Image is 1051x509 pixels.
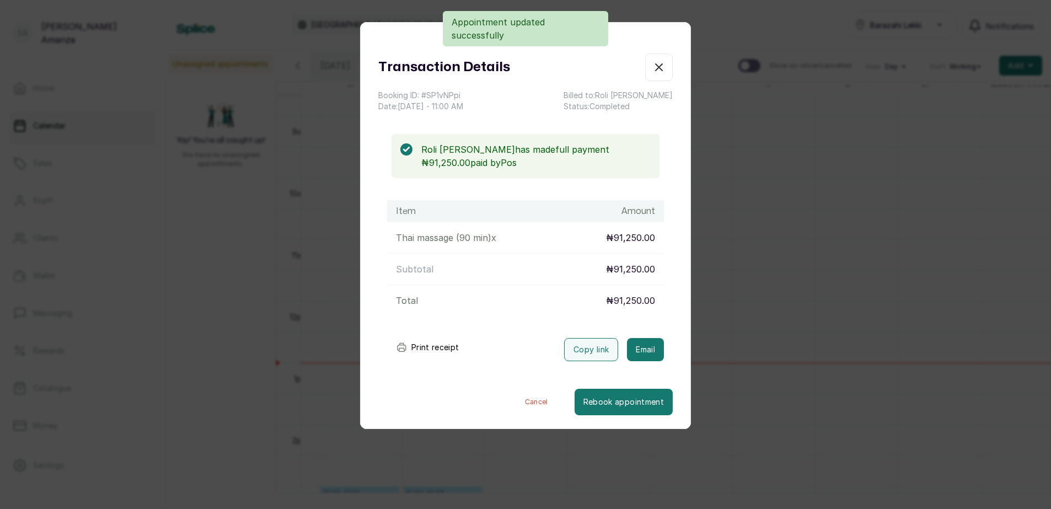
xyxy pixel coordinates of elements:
p: Roli [PERSON_NAME] has made full payment [421,143,651,156]
h1: Transaction Details [378,57,510,77]
p: Status: Completed [564,101,673,112]
button: Cancel [498,389,575,415]
button: Email [627,338,664,361]
p: Appointment updated successfully [452,15,599,42]
p: ₦91,250.00 [606,231,655,244]
p: ₦91,250.00 paid by Pos [421,156,651,169]
button: Rebook appointment [575,389,673,415]
p: ₦91,250.00 [606,262,655,276]
p: Billed to: Roli [PERSON_NAME] [564,90,673,101]
p: Subtotal [396,262,433,276]
p: Date: [DATE] ・ 11:00 AM [378,101,463,112]
h1: Item [396,205,416,218]
button: Print receipt [387,336,468,358]
h1: Amount [621,205,655,218]
p: Thai massage (90 min) x [396,231,496,244]
p: Booking ID: # SP1vNPpi [378,90,463,101]
button: Copy link [564,338,618,361]
p: ₦91,250.00 [606,294,655,307]
p: Total [396,294,418,307]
